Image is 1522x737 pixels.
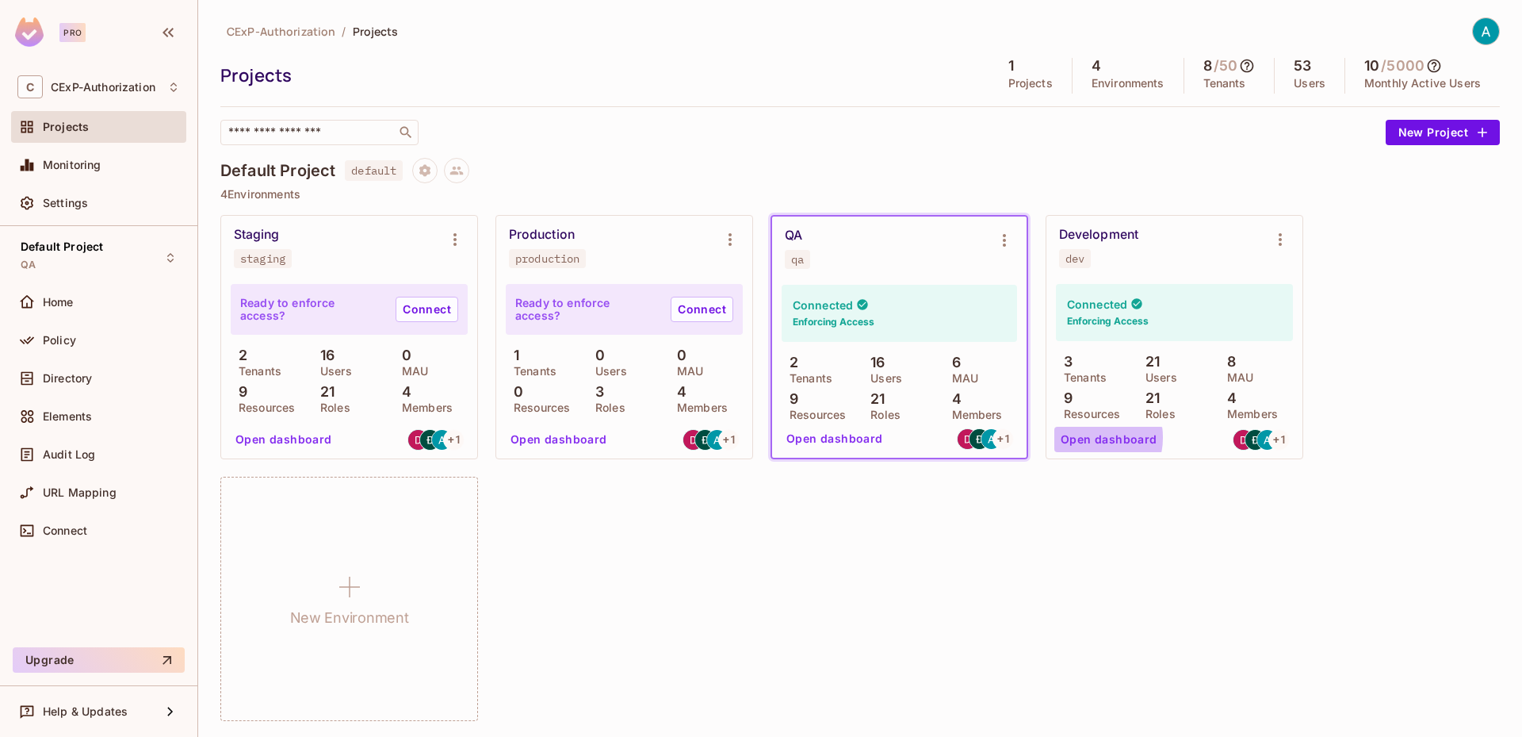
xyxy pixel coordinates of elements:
[506,401,570,414] p: Resources
[723,434,736,445] span: + 1
[506,384,523,400] p: 0
[408,430,428,450] img: cdung.vo@gmail.com
[944,372,978,385] p: MAU
[1219,390,1237,406] p: 4
[1008,58,1014,74] h5: 1
[1138,354,1160,370] p: 21
[587,401,625,414] p: Roles
[944,409,1003,421] p: Members
[669,347,686,363] p: 0
[793,315,874,329] h6: Enforcing Access
[43,334,76,347] span: Policy
[1056,371,1107,384] p: Tenants
[782,409,846,421] p: Resources
[1138,390,1160,406] p: 21
[220,63,981,87] div: Projects
[345,160,403,181] span: default
[862,355,885,370] p: 16
[412,166,438,181] span: Project settings
[231,365,281,378] p: Tenants
[231,384,247,400] p: 9
[515,297,658,322] p: Ready to enforce access?
[1364,77,1481,90] p: Monthly Active Users
[669,384,686,400] p: 4
[394,401,453,414] p: Members
[1386,120,1500,145] button: New Project
[1067,314,1149,328] h6: Enforcing Access
[989,225,1020,256] button: Environment settings
[969,429,989,449] img: phund30.dev.fpt@gmail.com
[43,121,89,133] span: Projects
[220,188,1500,201] p: 4 Environments
[231,401,295,414] p: Resources
[1059,227,1138,243] div: Development
[1273,434,1286,445] span: + 1
[981,429,1001,449] img: cexp.authorization@gmail.com
[1364,58,1379,74] h5: 10
[312,384,335,400] p: 21
[394,384,411,400] p: 4
[509,227,575,243] div: Production
[240,252,285,265] div: staging
[43,197,88,209] span: Settings
[714,224,746,255] button: Environment settings
[1294,77,1325,90] p: Users
[1257,430,1277,450] img: cexp.authorization@gmail.com
[13,647,185,673] button: Upgrade
[785,228,802,244] div: QA
[432,430,452,450] img: cexp.authorization@gmail.com
[396,297,458,322] a: Connect
[1008,77,1053,90] p: Projects
[997,433,1010,444] span: + 1
[669,365,703,378] p: MAU
[782,372,832,385] p: Tenants
[231,347,247,363] p: 2
[793,297,853,313] h4: Connected
[342,24,346,39] li: /
[229,427,338,452] button: Open dashboard
[312,347,335,363] p: 16
[1138,408,1176,420] p: Roles
[862,372,902,385] p: Users
[1245,430,1265,450] img: phund30.dev.fpt@gmail.com
[683,430,703,450] img: cdung.vo@gmail.com
[43,372,92,385] span: Directory
[1203,58,1212,74] h5: 8
[43,159,101,171] span: Monitoring
[43,410,92,423] span: Elements
[587,384,604,400] p: 3
[791,253,804,266] div: qa
[1219,408,1278,420] p: Members
[43,705,128,718] span: Help & Updates
[506,365,556,378] p: Tenants
[420,430,440,450] img: phund30.dev.fpt@gmail.com
[1138,371,1177,384] p: Users
[15,17,44,47] img: SReyMgAAAABJRU5ErkJggg==
[17,75,43,98] span: C
[312,365,352,378] p: Users
[240,297,383,322] p: Ready to enforce access?
[944,355,961,370] p: 6
[290,606,409,630] h1: New Environment
[1203,77,1246,90] p: Tenants
[43,486,117,499] span: URL Mapping
[587,365,627,378] p: Users
[394,347,411,363] p: 0
[944,391,962,407] p: 4
[1233,430,1253,450] img: cdung.vo@gmail.com
[21,240,103,253] span: Default Project
[782,355,798,370] p: 2
[1214,58,1237,74] h5: / 50
[1264,224,1296,255] button: Environment settings
[1067,297,1127,312] h4: Connected
[1065,252,1084,265] div: dev
[1054,427,1164,452] button: Open dashboard
[780,426,889,451] button: Open dashboard
[695,430,715,450] img: phund30.dev.fpt@gmail.com
[43,524,87,537] span: Connect
[1092,58,1101,74] h5: 4
[1056,408,1120,420] p: Resources
[1219,354,1236,370] p: 8
[353,24,399,39] span: Projects
[227,24,335,39] span: CExP-Authorization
